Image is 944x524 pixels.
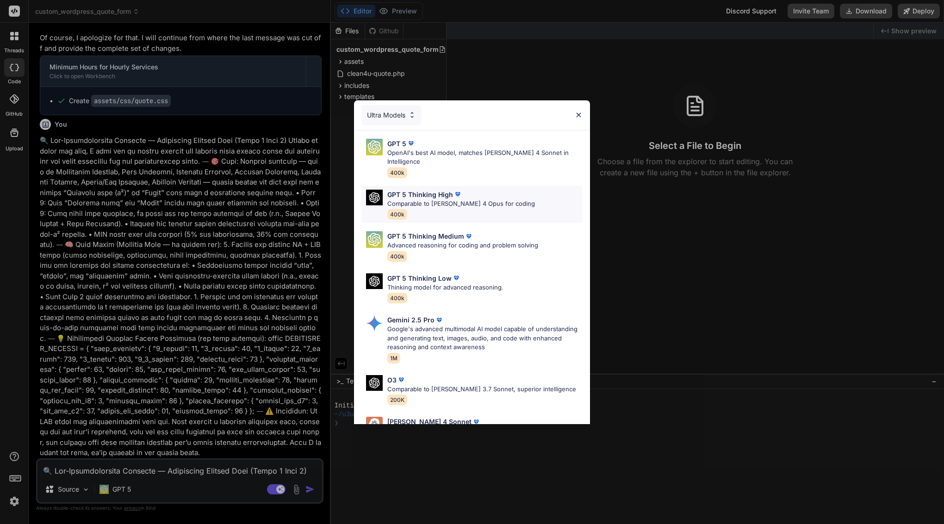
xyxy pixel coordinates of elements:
p: Comparable to [PERSON_NAME] 4 Opus for coding [387,199,535,209]
img: premium [435,315,444,325]
img: close [575,111,583,119]
div: Ultra Models [361,105,422,125]
p: Advanced reasoning for coding and problem solving [387,241,538,250]
p: Google's advanced multimodal AI model capable of understanding and generating text, images, audio... [387,325,583,352]
p: Comparable to [PERSON_NAME] 3.7 Sonnet, superior intelligence [387,385,576,394]
img: premium [453,190,462,199]
img: Pick Models [366,273,383,290]
p: O3 [387,375,397,385]
img: Pick Models [366,190,383,206]
img: Pick Models [366,139,383,155]
img: premium [464,232,473,241]
img: Pick Models [408,111,416,119]
p: GPT 5 [387,139,406,148]
span: 400k [387,251,407,262]
img: premium [406,139,416,148]
p: GPT 5 Thinking Low [387,273,452,283]
p: OpenAI's best AI model, matches [PERSON_NAME] 4 Sonnet in Intelligence [387,148,583,166]
span: 400k [387,167,407,178]
img: Pick Models [366,315,383,332]
p: Gemini 2.5 Pro [387,315,435,325]
p: Thinking model for advanced reasoning. [387,283,503,292]
span: 200K [387,395,407,405]
p: GPT 5 Thinking High [387,190,453,199]
img: premium [472,417,481,426]
img: premium [397,375,406,384]
img: Pick Models [366,375,383,391]
span: 1M [387,353,400,364]
img: Pick Models [366,231,383,248]
p: GPT 5 Thinking Medium [387,231,464,241]
img: Pick Models [366,417,383,433]
span: 400k [387,293,407,303]
img: premium [452,273,461,283]
p: [PERSON_NAME] 4 Sonnet [387,417,472,426]
span: 400k [387,209,407,220]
